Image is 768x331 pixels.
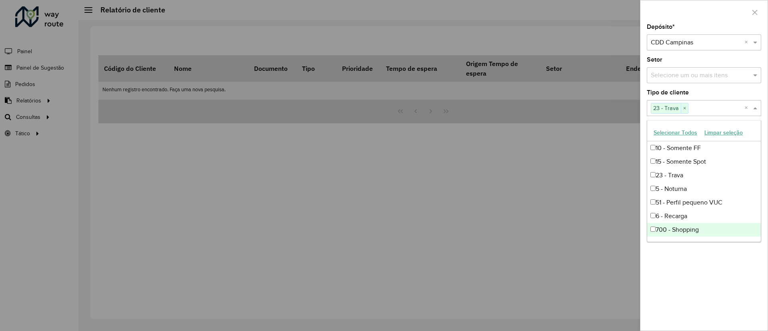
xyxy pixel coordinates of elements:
span: Clear all [744,38,751,47]
div: 15 - Somente Spot [647,155,761,169]
button: Limpar seleção [701,126,746,139]
div: 51 - Perfil pequeno VUC [647,196,761,209]
label: Tipo de cliente [647,88,689,97]
label: Depósito [647,22,675,32]
div: 5 - Noturna [647,182,761,196]
span: × [681,104,688,113]
div: 23 - Trava [647,169,761,182]
span: Clear all [744,103,751,113]
div: 8 - Empilhadeira [647,237,761,250]
div: 700 - Shopping [647,223,761,237]
button: Selecionar Todos [650,126,701,139]
div: 6 - Recarga [647,209,761,223]
ng-dropdown-panel: Options list [647,120,761,242]
label: Setor [647,55,662,64]
span: 23 - Trava [651,103,681,113]
div: 10 - Somente FF [647,141,761,155]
